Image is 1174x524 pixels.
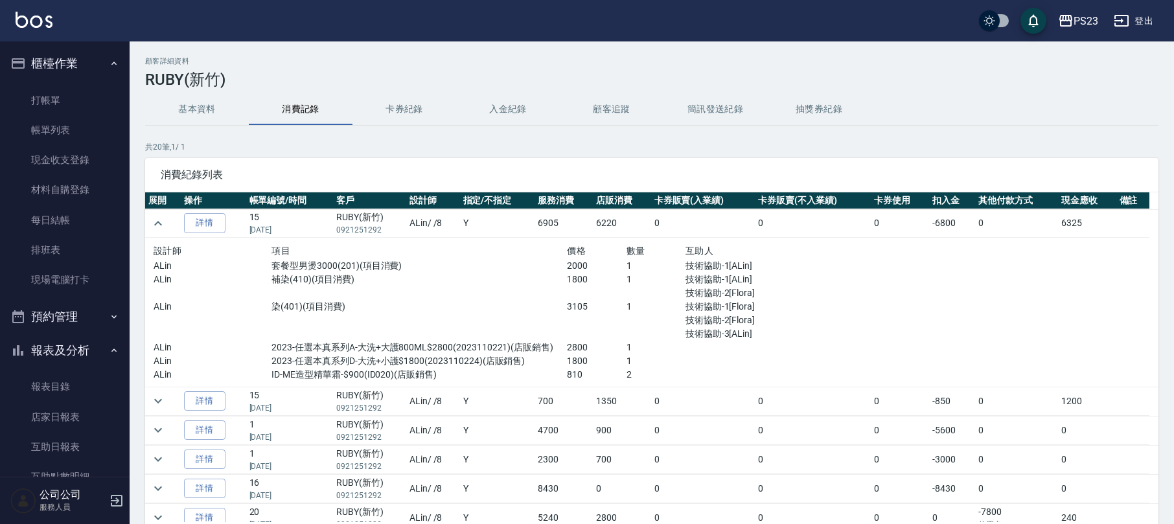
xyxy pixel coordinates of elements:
[336,402,403,414] p: 0921251292
[975,474,1058,503] td: 0
[871,209,929,238] td: 0
[271,368,567,382] p: ID-ME造型精華霜-$900(ID020)(店販銷售)
[5,265,124,295] a: 現場電腦打卡
[16,12,52,28] img: Logo
[651,209,755,238] td: 0
[929,445,975,473] td: -3000
[333,192,406,209] th: 客戶
[249,490,330,501] p: [DATE]
[148,479,168,498] button: expand row
[5,235,124,265] a: 排班表
[271,273,567,286] p: 補染(410)(項目消費)
[1053,8,1103,34] button: PS23
[593,474,651,503] td: 0
[460,445,535,473] td: Y
[535,192,593,209] th: 服務消費
[10,488,36,514] img: Person
[871,474,929,503] td: 0
[406,387,460,415] td: ALin / /8
[567,354,626,368] p: 1800
[975,445,1058,473] td: 0
[333,387,406,415] td: RUBY(新竹)
[651,387,755,415] td: 0
[929,416,975,444] td: -5600
[333,474,406,503] td: RUBY(新竹)
[406,192,460,209] th: 設計師
[929,192,975,209] th: 扣入金
[271,300,567,313] p: 染(401)(項目消費)
[567,341,626,354] p: 2800
[535,445,593,473] td: 2300
[148,420,168,440] button: expand row
[627,245,645,256] span: 數量
[5,372,124,402] a: 報表目錄
[535,474,593,503] td: 8430
[5,432,124,462] a: 互助日報表
[1109,9,1158,33] button: 登出
[1058,192,1116,209] th: 現金應收
[685,313,863,327] p: 技術協助-2[Flora]
[975,387,1058,415] td: 0
[249,94,352,125] button: 消費記錄
[406,209,460,238] td: ALin / /8
[1020,8,1046,34] button: save
[567,245,586,256] span: 價格
[535,416,593,444] td: 4700
[154,368,271,382] p: ALin
[871,192,929,209] th: 卡券使用
[1058,387,1116,415] td: 1200
[246,387,334,415] td: 15
[154,273,271,286] p: ALin
[560,94,663,125] button: 顧客追蹤
[975,209,1058,238] td: 0
[271,245,290,256] span: 項目
[352,94,456,125] button: 卡券紀錄
[627,341,685,354] p: 1
[1074,13,1098,29] div: PS23
[336,461,403,472] p: 0921251292
[1058,209,1116,238] td: 6325
[567,273,626,286] p: 1800
[249,224,330,236] p: [DATE]
[184,391,225,411] a: 詳情
[5,85,124,115] a: 打帳單
[929,387,975,415] td: -850
[406,474,460,503] td: ALin / /8
[5,205,124,235] a: 每日結帳
[148,450,168,469] button: expand row
[535,209,593,238] td: 6905
[975,192,1058,209] th: 其他付款方式
[685,286,863,300] p: 技術協助-2[Flora]
[5,115,124,145] a: 帳單列表
[567,300,626,313] p: 3105
[145,71,1158,89] h3: RUBY(新竹)
[685,300,863,313] p: 技術協助-1[Flora]
[651,474,755,503] td: 0
[271,354,567,368] p: 2023-任選本真系列D-大洗+小護$1800(2023110224)(店販銷售)
[184,450,225,470] a: 詳情
[184,420,225,440] a: 詳情
[336,224,403,236] p: 0921251292
[154,341,271,354] p: ALin
[333,209,406,238] td: RUBY(新竹)
[249,402,330,414] p: [DATE]
[685,259,863,273] p: 技術協助-1[ALin]
[5,462,124,492] a: 互助點數明細
[929,209,975,238] td: -6800
[154,354,271,368] p: ALin
[767,94,871,125] button: 抽獎券紀錄
[685,273,863,286] p: 技術協助-1[ALin]
[271,259,567,273] p: 套餐型男燙3000(201)(項目消費)
[460,387,535,415] td: Y
[593,416,651,444] td: 900
[460,192,535,209] th: 指定/不指定
[5,47,124,80] button: 櫃檯作業
[651,445,755,473] td: 0
[593,209,651,238] td: 6220
[333,416,406,444] td: RUBY(新竹)
[460,416,535,444] td: Y
[460,474,535,503] td: Y
[456,94,560,125] button: 入金紀錄
[246,416,334,444] td: 1
[246,209,334,238] td: 15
